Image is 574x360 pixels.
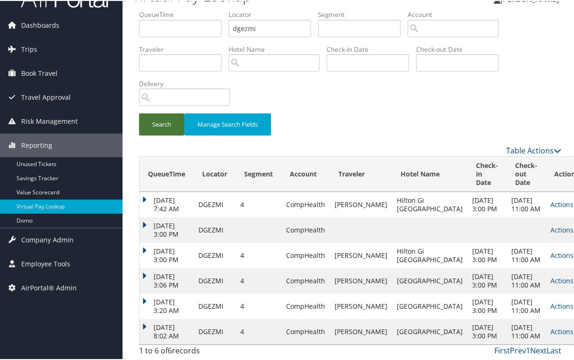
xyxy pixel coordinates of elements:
[281,156,330,191] th: Account: activate to sort column ascending
[21,13,59,36] span: Dashboards
[467,156,507,191] th: Check-in Date: activate to sort column ascending
[21,109,78,132] span: Risk Management
[21,61,57,84] span: Book Travel
[467,191,507,216] td: [DATE] 3:00 PM
[526,344,530,355] a: 1
[507,293,546,318] td: [DATE] 11:00 AM
[467,318,507,344] td: [DATE] 3:00 PM
[281,318,330,344] td: CompHealth
[139,44,229,53] label: Traveler
[168,344,172,355] span: 6
[507,318,546,344] td: [DATE] 11:00 AM
[330,191,392,216] td: [PERSON_NAME]
[281,242,330,267] td: CompHealth
[139,9,229,18] label: QueueTime
[318,9,408,18] label: Segment
[229,9,318,18] label: Locator
[21,133,52,156] span: Reporting
[184,112,271,135] button: Manage Search Fields
[392,318,467,344] td: [GEOGRAPHIC_DATA]
[21,275,77,299] span: AirPortal® Admin
[467,267,507,293] td: [DATE] 3:00 PM
[139,267,194,293] td: [DATE] 3:06 PM
[530,344,547,355] a: Next
[330,318,392,344] td: [PERSON_NAME]
[194,156,236,191] th: Locator: activate to sort column ascending
[21,251,70,275] span: Employee Tools
[281,191,330,216] td: CompHealth
[236,156,281,191] th: Segment: activate to sort column ascending
[21,85,71,108] span: Travel Approval
[139,344,234,360] div: 1 to 6 of records
[327,44,416,53] label: Check-in Date
[547,344,561,355] a: Last
[330,293,392,318] td: [PERSON_NAME]
[510,344,526,355] a: Prev
[416,44,506,53] label: Check-out Date
[236,318,281,344] td: 4
[194,216,236,242] td: DGEZMI
[229,44,327,53] label: Hotel Name
[467,242,507,267] td: [DATE] 3:00 PM
[139,293,194,318] td: [DATE] 3:20 AM
[392,191,467,216] td: Hilton Gi [GEOGRAPHIC_DATA]
[330,242,392,267] td: [PERSON_NAME]
[139,242,194,267] td: [DATE] 3:00 PM
[194,191,236,216] td: DGEZMI
[236,191,281,216] td: 4
[139,112,184,135] button: Search
[139,156,194,191] th: QueueTime: activate to sort column ascending
[506,144,561,155] a: Table Actions
[21,37,37,60] span: Trips
[236,293,281,318] td: 4
[507,156,546,191] th: Check-out Date: activate to sort column ascending
[21,227,74,251] span: Company Admin
[408,9,506,18] label: Account
[330,267,392,293] td: [PERSON_NAME]
[494,344,510,355] a: First
[507,242,546,267] td: [DATE] 11:00 AM
[392,267,467,293] td: [GEOGRAPHIC_DATA]
[194,318,236,344] td: DGEZMI
[236,267,281,293] td: 4
[507,191,546,216] td: [DATE] 11:00 AM
[281,216,330,242] td: CompHealth
[139,191,194,216] td: [DATE] 7:42 AM
[194,293,236,318] td: DGEZMI
[139,78,237,88] label: Delivery
[507,267,546,293] td: [DATE] 11:00 AM
[194,242,236,267] td: DGEZMI
[392,293,467,318] td: [GEOGRAPHIC_DATA]
[236,242,281,267] td: 4
[281,267,330,293] td: CompHealth
[392,156,467,191] th: Hotel Name: activate to sort column ascending
[139,318,194,344] td: [DATE] 8:02 AM
[392,242,467,267] td: Hilton Gi [GEOGRAPHIC_DATA]
[139,216,194,242] td: [DATE] 3:00 PM
[467,293,507,318] td: [DATE] 3:00 PM
[330,156,392,191] th: Traveler: activate to sort column ascending
[281,293,330,318] td: CompHealth
[194,267,236,293] td: DGEZMI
